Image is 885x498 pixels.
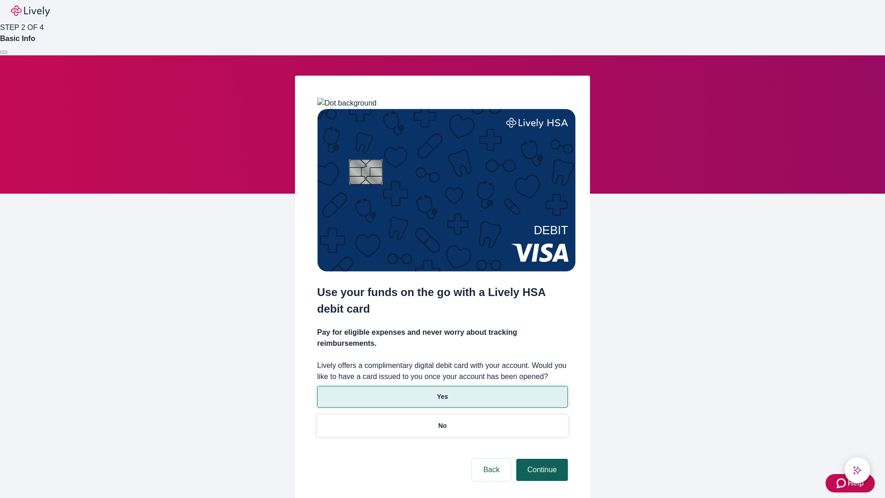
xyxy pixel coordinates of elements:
button: Zendesk support iconHelp [826,474,875,492]
p: No [438,421,447,431]
img: Lively [11,6,50,17]
svg: Lively AI Assistant [853,466,862,475]
label: Lively offers a complimentary digital debit card with your account. Would you like to have a card... [317,360,568,382]
button: chat [844,457,870,483]
span: Help [848,478,864,489]
h4: Pay for eligible expenses and never worry about tracking reimbursements. [317,327,568,349]
svg: Zendesk support icon [837,478,848,489]
img: Debit card [317,109,576,272]
button: Continue [516,459,568,481]
button: Yes [317,386,568,408]
button: Back [472,459,511,481]
img: Dot background [317,98,377,109]
button: No [317,415,568,437]
p: Yes [437,392,448,402]
h2: Use your funds on the go with a Lively HSA debit card [317,284,568,317]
